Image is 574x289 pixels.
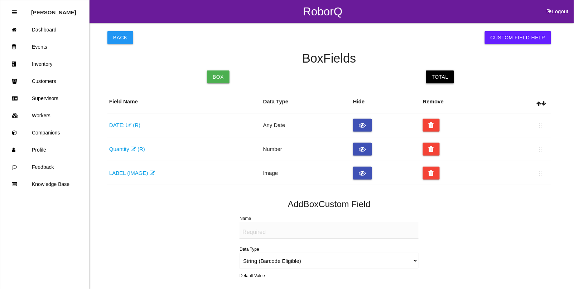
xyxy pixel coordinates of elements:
[0,21,89,38] a: Dashboard
[31,4,76,15] p: Rosie Blandino
[107,90,261,113] th: Field Name
[107,31,133,44] button: Back
[207,70,230,83] a: Box
[261,90,351,113] th: Data Type
[109,146,145,152] a: Quantity (R)
[107,52,551,65] h4: Box Fields
[485,31,551,44] a: Custom Field Help
[0,176,89,193] a: Knowledge Base
[261,113,351,137] td: Any Date
[0,90,89,107] a: Supervisors
[0,158,89,176] a: Feedback
[0,124,89,141] a: Companions
[0,73,89,90] a: Customers
[109,122,140,128] a: DATE: (R)
[240,273,265,279] label: Default Value
[351,90,421,113] th: Hide
[12,4,17,21] div: Close
[0,141,89,158] a: Profile
[426,70,454,83] a: Total
[0,107,89,124] a: Workers
[0,55,89,73] a: Inventory
[109,170,155,176] a: LABEL (IMAGE)
[240,247,259,252] label: Data Type
[107,199,551,209] h5: Add Box Custom Field
[261,137,351,161] td: Number
[0,38,89,55] a: Events
[421,90,497,113] th: Remove
[240,216,251,221] label: Name
[261,161,351,185] td: Image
